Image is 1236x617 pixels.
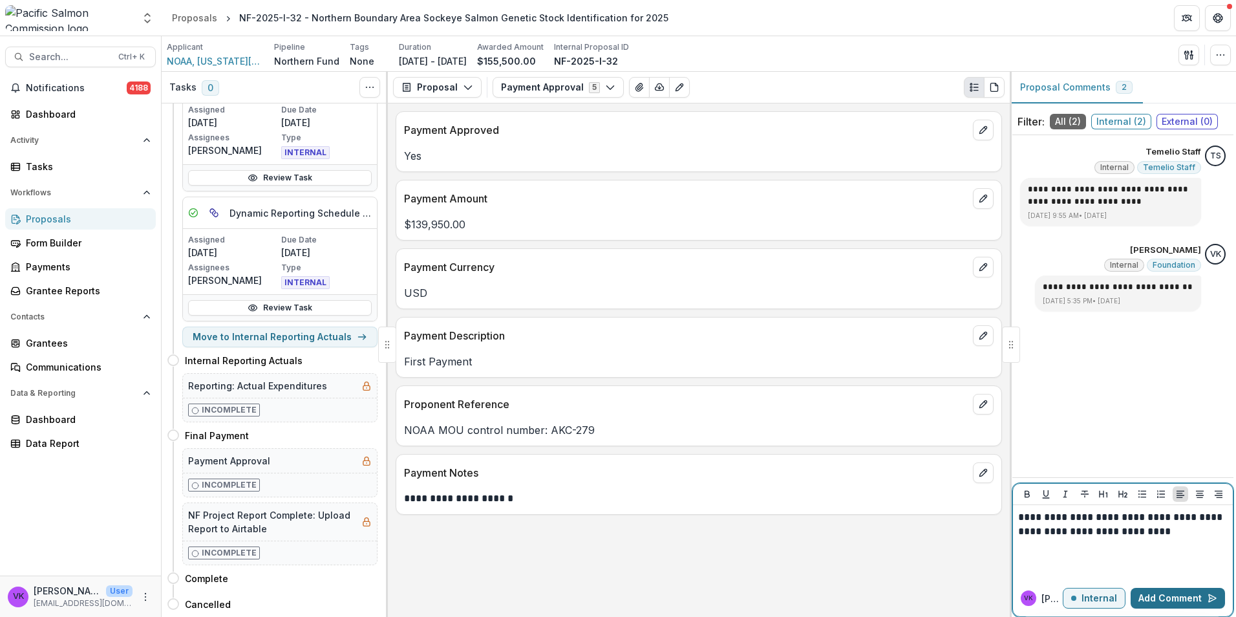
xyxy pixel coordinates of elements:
p: [DATE] [281,246,372,259]
button: Ordered List [1153,486,1169,502]
span: Notifications [26,83,127,94]
button: Add Comment [1131,588,1225,609]
div: Proposals [172,11,217,25]
button: Align Left [1173,486,1188,502]
img: Pacific Salmon Commission logo [5,5,133,31]
p: Tags [350,41,369,53]
button: Bold [1019,486,1035,502]
button: More [138,589,153,605]
a: Tasks [5,156,156,177]
span: Internal [1110,261,1138,270]
p: [DATE] 5:35 PM • [DATE] [1043,296,1193,306]
div: Communications [26,360,145,374]
button: Open Activity [5,130,156,151]
p: User [106,585,133,597]
span: Workflows [10,188,138,197]
span: Data & Reporting [10,389,138,398]
button: Open Workflows [5,182,156,203]
p: Payment Amount [404,191,968,206]
button: Get Help [1205,5,1231,31]
button: Heading 1 [1096,486,1111,502]
a: Proposals [5,208,156,230]
button: edit [973,120,994,140]
p: Duration [399,41,431,53]
p: [DATE] [188,116,279,129]
button: Heading 2 [1115,486,1131,502]
button: Search... [5,47,156,67]
span: External ( 0 ) [1156,114,1218,129]
button: edit [973,325,994,346]
button: PDF view [984,77,1005,98]
a: Review Task [188,300,372,316]
button: Internal [1063,588,1125,609]
p: [DATE] 9:55 AM • [DATE] [1028,211,1193,221]
a: Form Builder [5,232,156,254]
p: Proponent Reference [404,396,968,412]
h4: Final Payment [185,429,249,442]
p: Payment Approved [404,122,968,138]
button: Notifications4188 [5,78,156,98]
p: First Payment [404,354,994,369]
a: Grantee Reports [5,280,156,301]
h5: Payment Approval [188,454,270,468]
button: Partners [1174,5,1200,31]
div: Grantees [26,336,145,350]
a: Data Report [5,433,156,454]
p: NF-2025-I-32 [554,54,618,68]
div: Ctrl + K [116,50,147,64]
p: USD [404,285,994,301]
span: All ( 2 ) [1050,114,1086,129]
h4: Internal Reporting Actuals [185,354,303,367]
div: Victor Keong [13,592,24,601]
button: Align Right [1211,486,1226,502]
span: Temelio Staff [1143,163,1195,172]
button: Toggle View Cancelled Tasks [359,77,380,98]
p: NOAA MOU control number: AKC-279 [404,422,994,438]
span: NOAA, [US_STATE][GEOGRAPHIC_DATA], [GEOGRAPHIC_DATA] [167,54,264,68]
p: Payment Description [404,328,968,343]
div: Data Report [26,437,145,450]
div: NF-2025-I-32 - Northern Boundary Area Sockeye Salmon Genetic Stock Identification for 2025 [239,11,668,25]
a: Proposals [167,8,222,27]
button: Edit as form [669,77,690,98]
button: Proposal [393,77,482,98]
span: Internal [1100,163,1129,172]
button: View Attached Files [629,77,650,98]
button: Strike [1077,486,1092,502]
h3: Tasks [169,82,197,93]
span: INTERNAL [281,146,330,159]
button: edit [973,188,994,209]
p: Assigned [188,104,279,116]
p: $155,500.00 [477,54,536,68]
button: Open Contacts [5,307,156,327]
button: Italicize [1058,486,1073,502]
p: [DATE] - [DATE] [399,54,467,68]
button: Proposal Comments [1010,72,1143,103]
p: Due Date [281,104,372,116]
h5: Dynamic Reporting Schedule (PSC) [229,206,372,220]
span: Internal ( 2 ) [1091,114,1151,129]
p: [DATE] [188,246,279,259]
button: View dependent tasks [204,202,224,223]
p: Payment Currency [404,259,968,275]
p: [PERSON_NAME] [188,144,279,157]
span: Search... [29,52,111,63]
a: Payments [5,256,156,277]
div: Grantee Reports [26,284,145,298]
h5: Reporting: Actual Expenditures [188,379,327,393]
h4: Cancelled [185,598,231,611]
p: [EMAIL_ADDRESS][DOMAIN_NAME] [34,598,133,609]
p: [DATE] [281,116,372,129]
p: Applicant [167,41,203,53]
p: Type [281,262,372,274]
p: Assignees [188,262,279,274]
button: Open Data & Reporting [5,383,156,404]
div: Dashboard [26,107,145,121]
div: Payments [26,260,145,274]
button: Open entity switcher [138,5,156,31]
div: Victor Keong [1210,250,1221,259]
p: $139,950.00 [404,217,994,232]
p: [PERSON_NAME] [188,274,279,287]
button: Move to Internal Reporting Actuals [182,327,378,347]
button: Plaintext view [964,77,985,98]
